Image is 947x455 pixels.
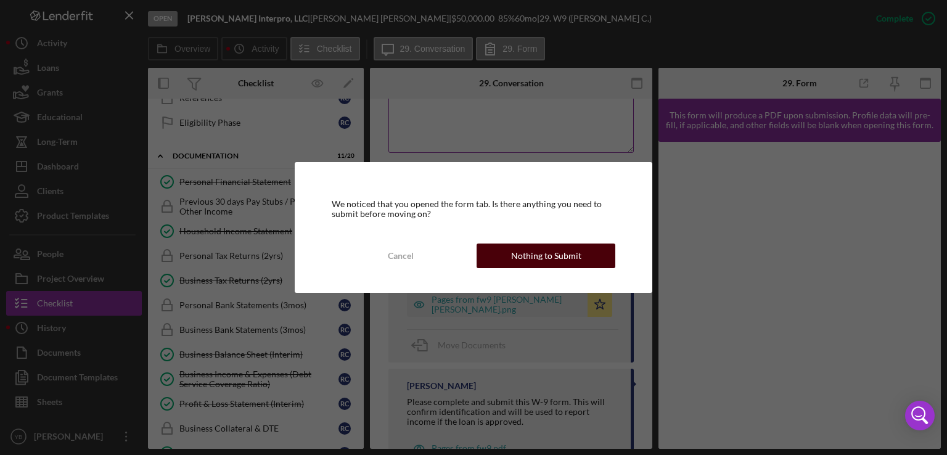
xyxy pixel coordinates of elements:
[388,244,414,268] div: Cancel
[332,199,616,219] div: We noticed that you opened the form tab. Is there anything you need to submit before moving on?
[905,401,935,430] div: Open Intercom Messenger
[332,244,470,268] button: Cancel
[477,244,615,268] button: Nothing to Submit
[511,244,581,268] div: Nothing to Submit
